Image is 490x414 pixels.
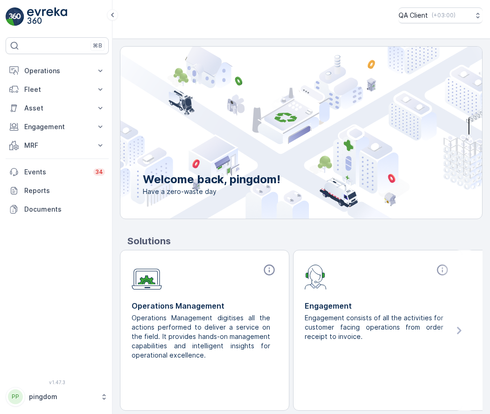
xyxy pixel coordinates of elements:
[8,389,23,404] div: PP
[132,263,162,290] img: module-icon
[6,387,109,407] button: PPpingdom
[305,263,327,290] img: module-icon
[6,200,109,219] a: Documents
[6,163,109,181] a: Events34
[78,47,482,219] img: city illustration
[24,122,90,131] p: Engagement
[24,85,90,94] p: Fleet
[6,7,24,26] img: logo
[399,7,483,23] button: QA Client(+03:00)
[143,172,280,187] p: Welcome back, pingdom!
[24,66,90,76] p: Operations
[305,313,443,341] p: Engagement consists of all the activities for customer facing operations from order receipt to in...
[132,300,278,311] p: Operations Management
[95,168,103,176] p: 34
[24,186,105,195] p: Reports
[432,12,455,19] p: ( +03:00 )
[24,141,90,150] p: MRF
[127,234,483,248] p: Solutions
[27,7,67,26] img: logo_light-DOdMpM7g.png
[6,181,109,200] a: Reports
[6,99,109,117] button: Asset
[6,80,109,99] button: Fleet
[29,392,96,401] p: pingdom
[132,313,270,360] p: Operations Management digitises all the actions performed to deliver a service on the field. It p...
[24,103,90,113] p: Asset
[6,379,109,385] span: v 1.47.3
[143,187,280,196] span: Have a zero-waste day
[6,117,109,136] button: Engagement
[93,42,102,49] p: ⌘B
[6,62,109,80] button: Operations
[305,300,451,311] p: Engagement
[399,11,428,20] p: QA Client
[6,136,109,155] button: MRF
[24,167,88,177] p: Events
[24,205,105,214] p: Documents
